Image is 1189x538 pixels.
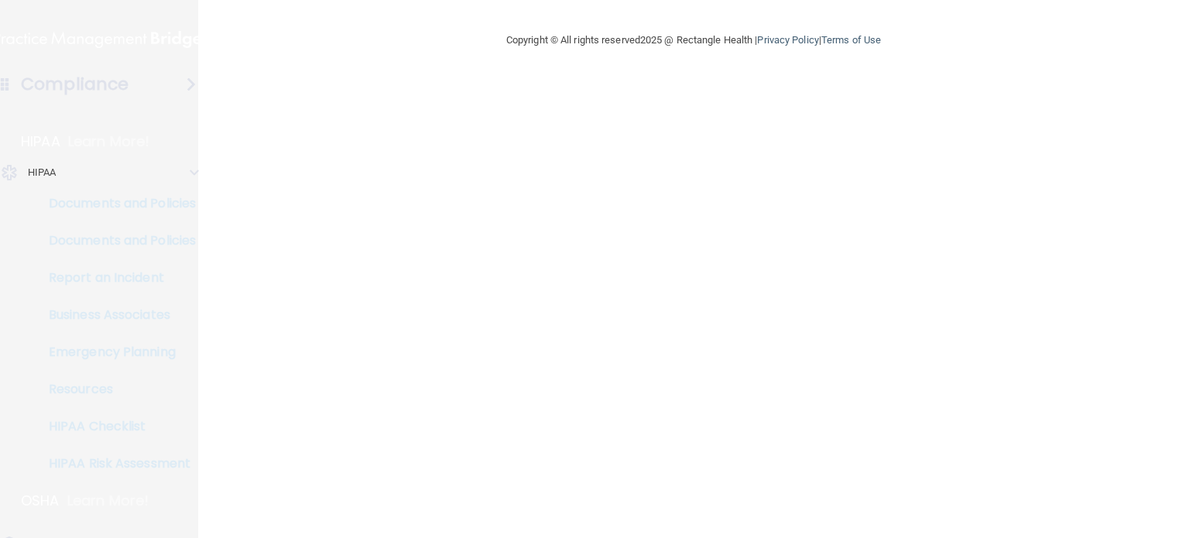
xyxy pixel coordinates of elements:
p: Documents and Policies [10,233,221,248]
h4: Compliance [21,74,128,95]
p: Documents and Policies [10,196,221,211]
p: HIPAA [21,132,60,151]
p: HIPAA Checklist [10,419,221,434]
div: Copyright © All rights reserved 2025 @ Rectangle Health | | [411,15,976,65]
p: Business Associates [10,307,221,323]
p: Learn More! [68,132,150,151]
p: Resources [10,382,221,397]
p: HIPAA [28,163,57,182]
a: Privacy Policy [757,34,818,46]
p: HIPAA Risk Assessment [10,456,221,471]
p: Report an Incident [10,270,221,286]
p: Emergency Planning [10,344,221,360]
p: OSHA [21,492,60,510]
a: Terms of Use [821,34,881,46]
p: Learn More! [67,492,149,510]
